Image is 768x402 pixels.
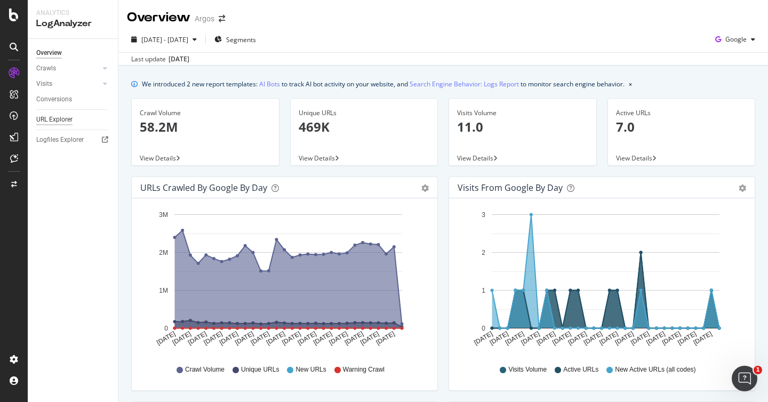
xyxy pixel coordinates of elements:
span: New URLs [295,365,326,374]
text: 2 [482,249,485,256]
a: Logfiles Explorer [36,134,110,146]
span: View Details [299,154,335,163]
div: Active URLs [616,108,747,118]
div: Last update [131,54,189,64]
text: 1M [159,287,168,294]
text: [DATE] [520,330,541,347]
text: [DATE] [234,330,255,347]
div: We introduced 2 new report templates: to track AI bot activity on your website, and to monitor se... [142,78,625,90]
text: 1 [482,287,485,294]
div: Unique URLs [299,108,430,118]
text: [DATE] [265,330,286,347]
p: 11.0 [457,118,588,136]
button: Google [711,31,759,48]
span: Warning Crawl [343,365,385,374]
text: [DATE] [203,330,224,347]
text: [DATE] [359,330,380,347]
button: close banner [626,76,635,92]
iframe: Intercom live chat [732,366,757,391]
a: AI Bots [259,78,280,90]
span: Unique URLs [241,365,279,374]
text: 0 [482,325,485,332]
svg: A chart. [140,207,425,355]
text: [DATE] [187,330,208,347]
div: info banner [131,78,755,90]
div: URLs Crawled by Google by day [140,182,267,193]
text: [DATE] [582,330,604,347]
span: Visits Volume [508,365,547,374]
a: Visits [36,78,100,90]
text: [DATE] [598,330,619,347]
a: Conversions [36,94,110,105]
span: Google [725,35,747,44]
text: [DATE] [375,330,396,347]
text: [DATE] [281,330,302,347]
text: [DATE] [567,330,588,347]
span: Active URLs [563,365,598,374]
p: 7.0 [616,118,747,136]
div: Visits Volume [457,108,588,118]
text: [DATE] [250,330,271,347]
text: 2M [159,249,168,256]
span: View Details [140,154,176,163]
text: [DATE] [614,330,635,347]
text: [DATE] [661,330,682,347]
text: [DATE] [551,330,572,347]
p: 469K [299,118,430,136]
text: [DATE] [328,330,349,347]
p: 58.2M [140,118,271,136]
div: Overview [127,9,190,27]
text: [DATE] [155,330,177,347]
text: [DATE] [645,330,667,347]
div: arrow-right-arrow-left [219,15,225,22]
div: [DATE] [169,54,189,64]
text: 3 [482,211,485,219]
div: Analytics [36,9,109,18]
text: [DATE] [629,330,651,347]
svg: A chart. [458,207,742,355]
text: [DATE] [504,330,525,347]
text: [DATE] [473,330,494,347]
span: 1 [754,366,762,374]
div: LogAnalyzer [36,18,109,30]
text: [DATE] [489,330,510,347]
text: [DATE] [692,330,714,347]
span: View Details [457,154,493,163]
text: [DATE] [535,330,557,347]
text: 3M [159,211,168,219]
span: [DATE] - [DATE] [141,35,188,44]
text: [DATE] [343,330,365,347]
text: [DATE] [218,330,239,347]
text: [DATE] [312,330,333,347]
text: [DATE] [676,330,698,347]
div: gear [739,184,746,192]
div: URL Explorer [36,114,73,125]
text: [DATE] [171,330,193,347]
span: View Details [616,154,652,163]
a: URL Explorer [36,114,110,125]
div: gear [421,184,429,192]
div: Visits [36,78,52,90]
div: Crawls [36,63,56,74]
div: Argos [195,13,214,24]
button: [DATE] - [DATE] [127,31,201,48]
span: Segments [226,35,256,44]
a: Search Engine Behavior: Logs Report [410,78,519,90]
button: Segments [210,31,260,48]
a: Crawls [36,63,100,74]
div: Overview [36,47,62,59]
span: Crawl Volume [185,365,225,374]
a: Overview [36,47,110,59]
text: [DATE] [297,330,318,347]
div: Conversions [36,94,72,105]
div: Crawl Volume [140,108,271,118]
text: 0 [164,325,168,332]
span: New Active URLs (all codes) [615,365,695,374]
div: Visits from Google by day [458,182,563,193]
div: Logfiles Explorer [36,134,84,146]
